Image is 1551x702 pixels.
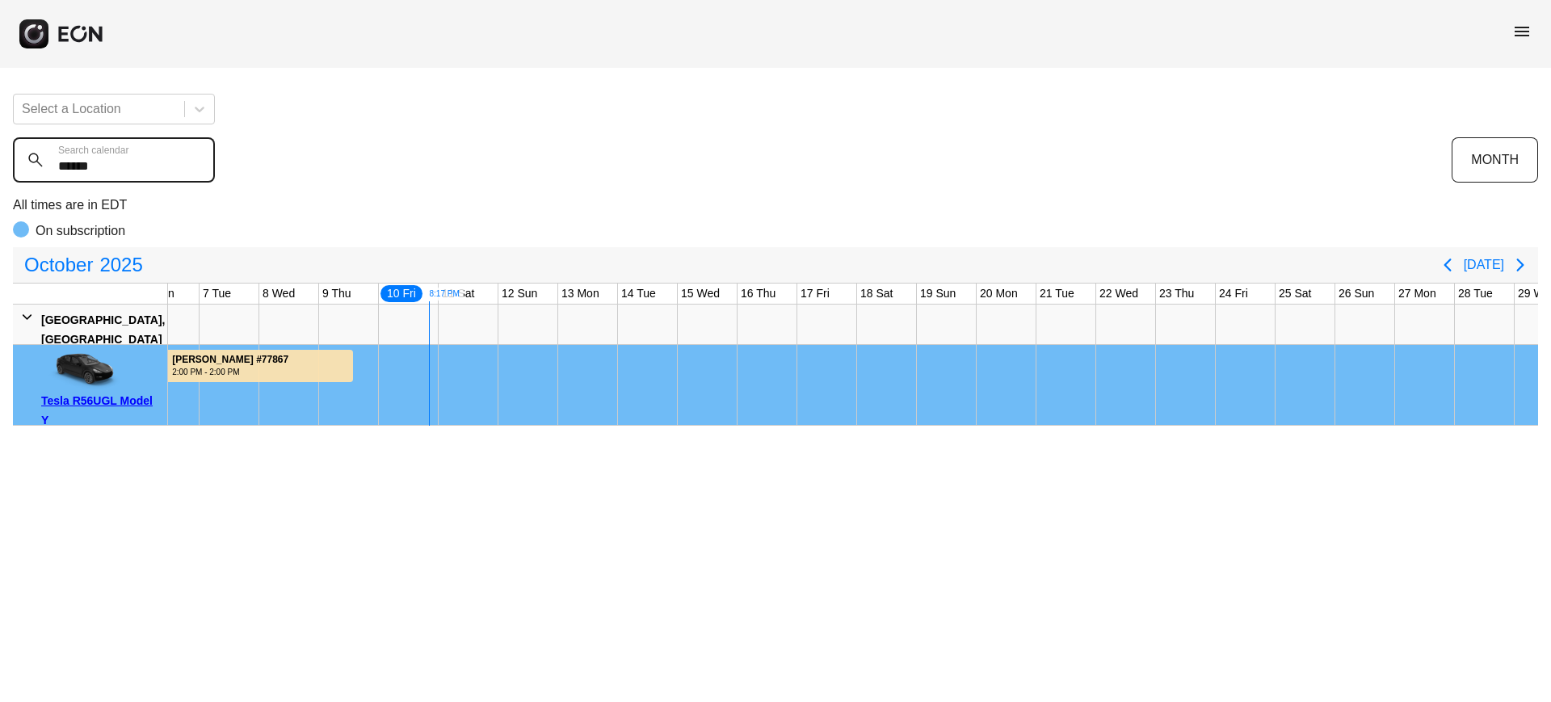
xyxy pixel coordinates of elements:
[977,284,1021,304] div: 20 Mon
[172,354,288,366] div: [PERSON_NAME] #77867
[15,249,153,281] button: October2025
[21,249,96,281] span: October
[319,284,355,304] div: 9 Thu
[439,284,477,304] div: 11 Sat
[917,284,959,304] div: 19 Sun
[96,249,145,281] span: 2025
[1096,284,1141,304] div: 22 Wed
[1455,284,1496,304] div: 28 Tue
[1216,284,1251,304] div: 24 Fri
[41,391,162,430] div: Tesla R56UGL Model Y
[797,284,833,304] div: 17 Fri
[172,366,288,378] div: 2:00 PM - 2:00 PM
[1156,284,1197,304] div: 23 Thu
[738,284,779,304] div: 16 Thu
[259,284,298,304] div: 8 Wed
[1452,137,1538,183] button: MONTH
[58,144,128,157] label: Search calendar
[41,351,122,391] img: car
[1395,284,1440,304] div: 27 Mon
[41,310,165,349] div: [GEOGRAPHIC_DATA], [GEOGRAPHIC_DATA]
[1504,249,1536,281] button: Next page
[379,284,424,304] div: 10 Fri
[1335,284,1377,304] div: 26 Sun
[1431,249,1464,281] button: Previous page
[36,221,125,241] p: On subscription
[13,195,1538,215] p: All times are in EDT
[1036,284,1078,304] div: 21 Tue
[498,284,540,304] div: 12 Sun
[558,284,603,304] div: 13 Mon
[200,284,234,304] div: 7 Tue
[857,284,896,304] div: 18 Sat
[678,284,723,304] div: 15 Wed
[1464,250,1504,280] button: [DATE]
[1512,22,1532,41] span: menu
[618,284,659,304] div: 14 Tue
[1276,284,1314,304] div: 25 Sat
